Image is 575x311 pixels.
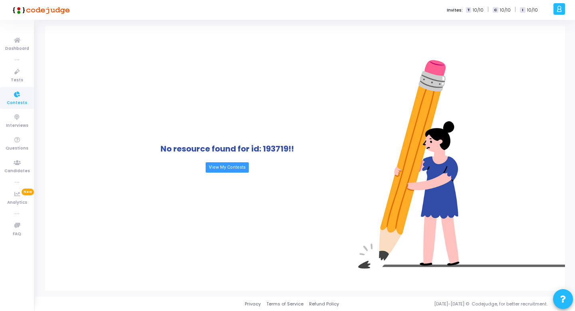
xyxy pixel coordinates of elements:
span: 10/10 [473,7,484,14]
span: 10/10 [500,7,511,14]
span: | [488,6,489,14]
span: | [515,6,516,14]
span: Interviews [6,122,28,129]
span: FAQ [13,231,21,238]
div: [DATE]-[DATE] © Codejudge, for better recruitment. [339,301,565,307]
span: Dashboard [5,45,29,52]
img: logo [10,2,70,18]
a: View My Contests [206,162,249,173]
span: I [520,7,525,13]
span: New [22,189,34,195]
span: Tests [11,77,23,84]
span: Analytics [7,199,27,206]
span: T [466,7,471,13]
h1: No resource found for id: 193719!! [161,144,294,154]
span: C [493,7,498,13]
span: Contests [7,100,27,106]
a: Privacy [245,301,261,307]
span: 10/10 [527,7,538,14]
label: Invites: [447,7,463,14]
a: Refund Policy [309,301,339,307]
a: Terms of Service [266,301,303,307]
span: Candidates [4,168,30,175]
span: Questions [6,145,28,152]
